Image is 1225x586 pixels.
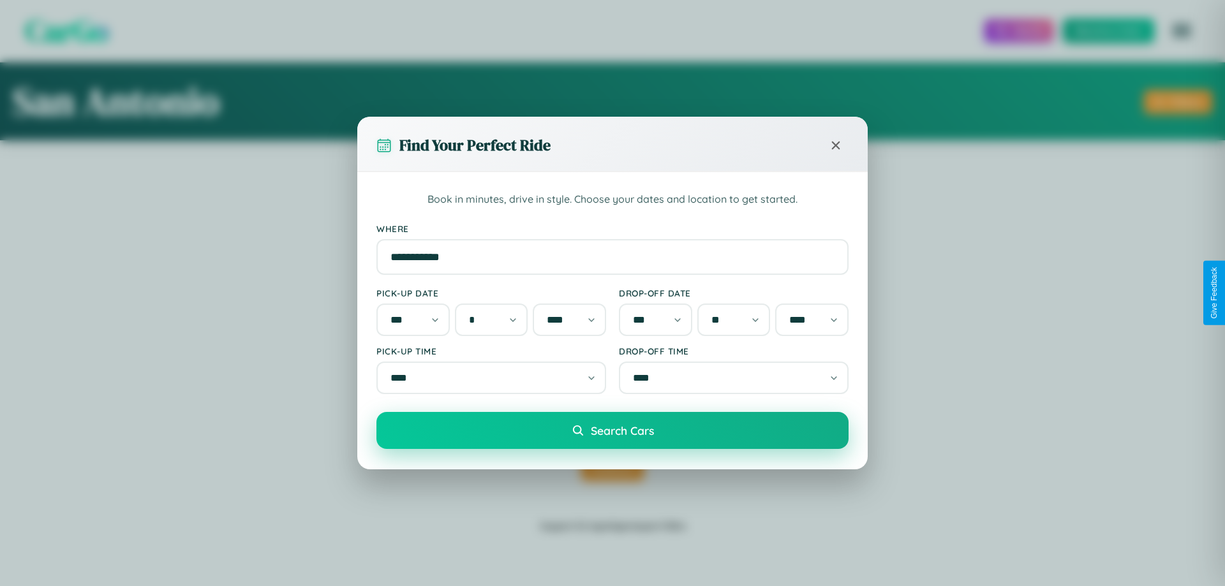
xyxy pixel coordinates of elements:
label: Drop-off Time [619,346,849,356]
span: Search Cars [591,423,654,437]
label: Where [376,223,849,234]
p: Book in minutes, drive in style. Choose your dates and location to get started. [376,191,849,208]
button: Search Cars [376,412,849,449]
label: Pick-up Time [376,346,606,356]
h3: Find Your Perfect Ride [399,135,551,156]
label: Drop-off Date [619,288,849,298]
label: Pick-up Date [376,288,606,298]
